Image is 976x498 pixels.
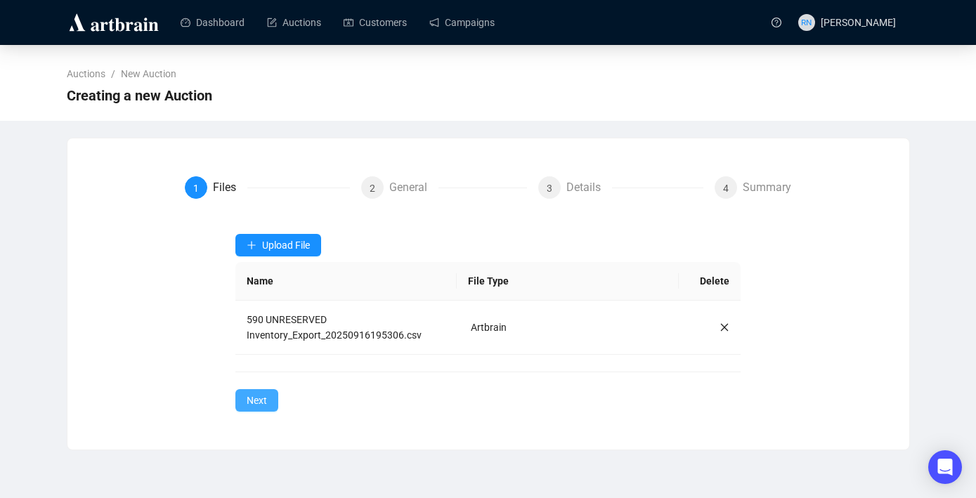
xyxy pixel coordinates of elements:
li: / [111,66,115,81]
th: Delete [679,262,741,301]
div: Files [213,176,247,199]
a: Customers [344,4,407,41]
div: Open Intercom Messenger [928,450,962,484]
div: Details [566,176,612,199]
a: Campaigns [429,4,495,41]
span: question-circle [772,18,781,27]
a: Auctions [64,66,108,81]
a: New Auction [118,66,179,81]
button: Next [235,389,278,412]
div: 1Files [185,176,350,199]
div: 4Summary [715,176,791,199]
span: 4 [723,183,729,194]
a: Dashboard [181,4,245,41]
button: Upload File [235,234,321,256]
span: 1 [193,183,199,194]
span: plus [247,240,256,250]
span: close [720,322,729,332]
img: logo [67,11,161,34]
div: 3Details [538,176,703,199]
a: Auctions [267,4,321,41]
th: Name [235,262,457,301]
span: [PERSON_NAME] [821,17,896,28]
div: 2General [361,176,526,199]
span: Artbrain [471,322,507,333]
div: General [389,176,438,199]
span: Next [247,393,267,408]
span: RN [801,15,812,29]
td: 590 UNRESERVED Inventory_Export_20250916195306.csv [235,301,460,355]
span: 3 [547,183,552,194]
span: Upload File [262,240,310,251]
div: Summary [743,176,791,199]
span: 2 [370,183,375,194]
th: File Type [457,262,678,301]
span: Creating a new Auction [67,84,212,107]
